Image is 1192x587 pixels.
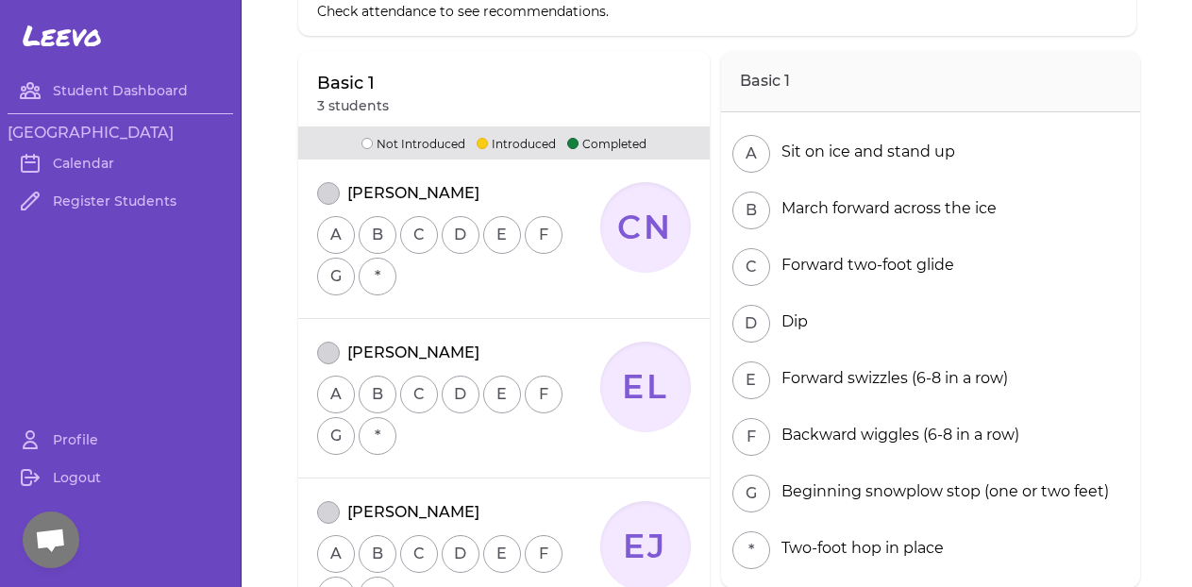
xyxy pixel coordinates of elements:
[400,376,438,413] button: C
[400,216,438,254] button: C
[361,134,465,152] p: Not Introduced
[732,248,770,286] button: C
[317,376,355,413] button: A
[525,376,562,413] button: F
[774,141,955,163] div: Sit on ice and stand up
[317,501,340,524] button: attendance
[732,475,770,512] button: G
[8,144,233,182] a: Calendar
[317,216,355,254] button: A
[442,216,479,254] button: D
[774,197,997,220] div: March forward across the ice
[732,192,770,229] button: B
[477,134,556,152] p: Introduced
[774,480,1109,503] div: Beginning snowplow stop (one or two feet)
[483,376,521,413] button: E
[347,182,479,205] p: [PERSON_NAME]
[317,258,355,295] button: G
[317,342,340,364] button: attendance
[8,421,233,459] a: Profile
[567,134,646,152] p: Completed
[617,208,674,247] text: CN
[8,72,233,109] a: Student Dashboard
[732,135,770,173] button: A
[774,537,944,560] div: Two-foot hop in place
[732,361,770,399] button: E
[8,182,233,220] a: Register Students
[8,459,233,496] a: Logout
[732,418,770,456] button: F
[721,51,1140,112] h2: Basic 1
[23,19,102,53] span: Leevo
[359,535,396,573] button: B
[347,501,479,524] p: [PERSON_NAME]
[317,70,389,96] p: Basic 1
[442,376,479,413] button: D
[483,216,521,254] button: E
[359,376,396,413] button: B
[525,216,562,254] button: F
[442,535,479,573] button: D
[347,342,479,364] p: [PERSON_NAME]
[8,122,233,144] h3: [GEOGRAPHIC_DATA]
[774,424,1019,446] div: Backward wiggles (6-8 in a row)
[400,535,438,573] button: C
[774,254,954,277] div: Forward two-foot glide
[317,535,355,573] button: A
[483,535,521,573] button: E
[317,96,389,115] p: 3 students
[621,367,669,407] text: EL
[774,310,808,333] div: Dip
[317,417,355,455] button: G
[732,305,770,343] button: D
[359,216,396,254] button: B
[525,535,562,573] button: F
[623,527,668,566] text: EJ
[23,512,79,568] a: Open chat
[774,367,1008,390] div: Forward swizzles (6-8 in a row)
[317,182,340,205] button: attendance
